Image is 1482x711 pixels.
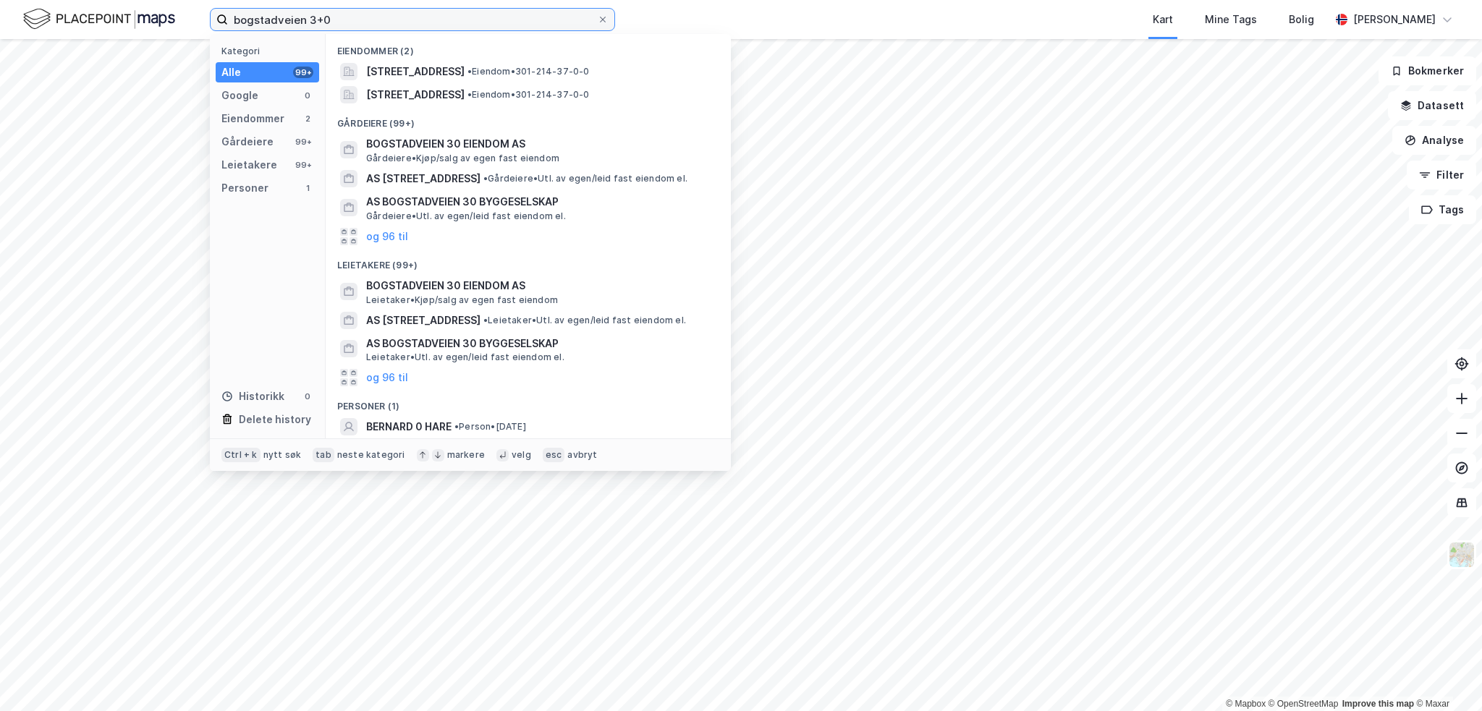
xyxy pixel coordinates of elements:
iframe: Chat Widget [1410,642,1482,711]
span: Eiendom • 301-214-37-0-0 [467,89,590,101]
div: nytt søk [263,449,302,461]
div: Delete history [239,411,311,428]
div: Google [221,87,258,104]
div: avbryt [567,449,597,461]
span: BERNARD 0 HARE [366,418,452,435]
div: Eiendommer (2) [326,34,731,60]
span: BOGSTADVEIEN 30 EIENDOM AS [366,135,714,153]
div: Personer [221,179,268,197]
span: Gårdeiere • Utl. av egen/leid fast eiendom el. [483,173,687,184]
div: 0 [302,90,313,101]
div: tab [313,448,334,462]
div: Ctrl + k [221,448,261,462]
img: logo.f888ab2527a4732fd821a326f86c7f29.svg [23,7,175,32]
a: Mapbox [1226,699,1266,709]
span: Eiendom • 301-214-37-0-0 [467,66,590,77]
div: Gårdeiere [221,133,274,150]
div: Personer (1) [326,389,731,415]
div: Kontrollprogram for chat [1410,642,1482,711]
span: Gårdeiere • Kjøp/salg av egen fast eiendom [366,153,559,164]
div: Mine Tags [1205,11,1257,28]
input: Søk på adresse, matrikkel, gårdeiere, leietakere eller personer [228,9,597,30]
span: • [467,66,472,77]
div: Gårdeiere (99+) [326,106,731,132]
div: Bolig [1289,11,1314,28]
button: og 96 til [366,369,408,386]
button: Filter [1407,161,1476,190]
div: Leietakere [221,156,277,174]
span: Person • [DATE] [454,421,526,433]
div: Eiendommer [221,110,284,127]
div: Alle [221,64,241,81]
span: • [467,89,472,100]
span: [STREET_ADDRESS] [366,63,465,80]
div: markere [447,449,485,461]
span: Gårdeiere • Utl. av egen/leid fast eiendom el. [366,210,566,222]
button: og 96 til [366,228,408,245]
span: AS BOGSTADVEIEN 30 BYGGESELSKAP [366,335,714,352]
div: [PERSON_NAME] [1353,11,1436,28]
div: 1 [302,182,313,194]
span: Leietaker • Utl. av egen/leid fast eiendom el. [366,352,564,363]
div: 99+ [293,136,313,148]
span: • [483,173,488,184]
div: esc [543,448,565,462]
button: Analyse [1392,126,1476,155]
a: Improve this map [1342,699,1414,709]
span: [STREET_ADDRESS] [366,86,465,103]
button: Tags [1409,195,1476,224]
span: AS [STREET_ADDRESS] [366,312,480,329]
div: velg [512,449,531,461]
div: 99+ [293,67,313,78]
span: Leietaker • Kjøp/salg av egen fast eiendom [366,294,558,306]
div: Kategori [221,46,319,56]
span: BOGSTADVEIEN 30 EIENDOM AS [366,277,714,294]
button: Bokmerker [1379,56,1476,85]
span: AS [STREET_ADDRESS] [366,170,480,187]
div: 0 [302,391,313,402]
a: OpenStreetMap [1269,699,1339,709]
div: 99+ [293,159,313,171]
span: • [483,315,488,325]
div: 2 [302,113,313,124]
div: Historikk [221,388,284,405]
div: Leietakere (99+) [326,248,731,274]
span: AS BOGSTADVEIEN 30 BYGGESELSKAP [366,193,714,210]
button: Datasett [1388,91,1476,120]
div: Kart [1153,11,1173,28]
span: • [454,421,459,432]
div: neste kategori [337,449,405,461]
span: Leietaker • Utl. av egen/leid fast eiendom el. [483,315,686,326]
img: Z [1448,541,1475,569]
